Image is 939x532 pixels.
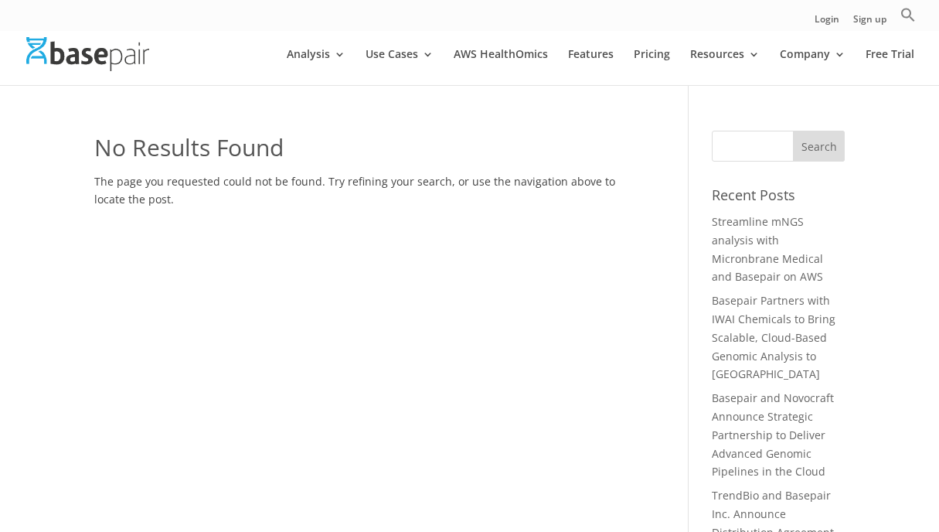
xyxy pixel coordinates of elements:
a: Analysis [287,49,345,85]
input: Search [793,131,845,162]
h1: No Results Found [94,131,648,172]
a: Company [780,49,845,85]
a: Basepair Partners with IWAI Chemicals to Bring Scalable, Cloud-Based Genomic Analysis to [GEOGRAP... [712,293,835,381]
a: Basepair and Novocraft Announce Strategic Partnership to Deliver Advanced Genomic Pipelines in th... [712,390,834,479]
a: Streamline mNGS analysis with Micronbrane Medical and Basepair on AWS [712,214,823,284]
a: Use Cases [366,49,434,85]
a: AWS HealthOmics [454,49,548,85]
h4: Recent Posts [712,185,845,213]
img: Basepair [26,37,149,70]
p: The page you requested could not be found. Try refining your search, or use the navigation above ... [94,172,648,210]
a: Search Icon Link [900,7,916,31]
a: Sign up [853,15,886,31]
svg: Search [900,7,916,22]
a: Pricing [634,49,670,85]
a: Resources [690,49,760,85]
a: Free Trial [866,49,914,85]
a: Features [568,49,614,85]
a: Login [815,15,839,31]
